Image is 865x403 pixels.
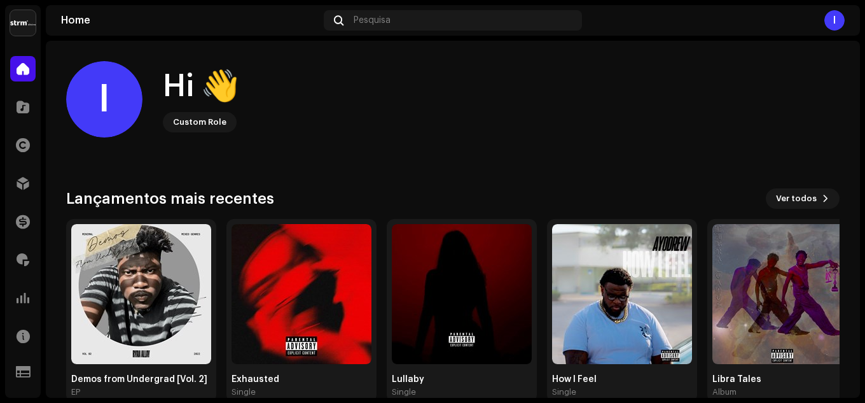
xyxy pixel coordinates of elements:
img: 5cb4d2f9-f2ae-45b3-b4cc-97a0fb7c8579 [392,224,532,364]
img: 52e15873-4a36-4d35-8819-9469b26ff9cb [552,224,692,364]
div: I [824,10,845,31]
button: Ver todos [766,188,840,209]
div: Libra Tales [712,374,852,385]
div: I [66,61,142,138]
span: Pesquisa [354,15,391,25]
div: Custom Role [173,115,226,130]
img: 00fdc0fb-36ad-41a9-a825-711fd7fdc19a [71,224,211,364]
div: Exhausted [232,374,371,385]
div: Album [712,387,737,397]
div: Single [392,387,416,397]
div: EP [71,387,80,397]
div: Single [552,387,576,397]
div: Hi 👋 [163,66,239,107]
div: Lullaby [392,374,532,385]
img: dd265128-6c0e-4e57-8e8b-11206c6cfecc [712,224,852,364]
img: 2646a902-1c33-493d-bf5f-e0735b95ef39 [232,224,371,364]
div: How I Feel [552,374,692,385]
span: Ver todos [776,186,817,211]
div: Single [232,387,256,397]
h3: Lançamentos mais recentes [66,188,274,209]
div: Home [61,15,319,25]
div: Demos from Undergrad [Vol. 2] [71,374,211,385]
img: 408b884b-546b-4518-8448-1008f9c76b02 [10,10,36,36]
